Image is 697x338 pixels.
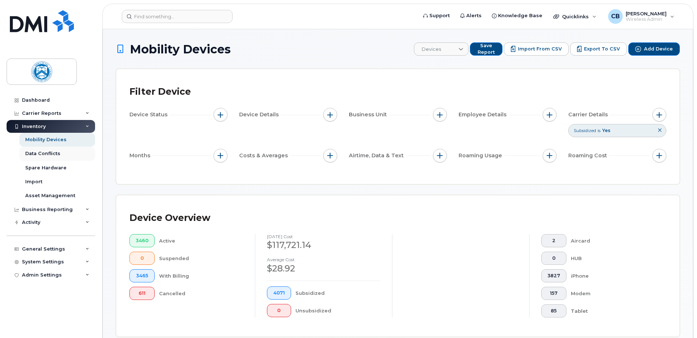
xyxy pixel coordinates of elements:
[129,82,191,101] div: Filter Device
[628,42,680,56] button: Add Device
[459,111,509,119] span: Employee Details
[571,234,655,247] div: Aircard
[571,304,655,318] div: Tablet
[504,42,569,56] button: Import from CSV
[349,152,406,159] span: Airtime, Data & Text
[239,111,281,119] span: Device Details
[568,152,609,159] span: Roaming Cost
[547,308,560,314] span: 85
[541,269,566,282] button: 3827
[136,238,148,244] span: 3460
[547,255,560,261] span: 0
[267,304,291,317] button: 0
[129,287,155,300] button: 611
[547,273,560,279] span: 3827
[129,234,155,247] button: 3460
[541,304,566,318] button: 85
[571,287,655,300] div: Modem
[295,304,381,317] div: Unsubsidized
[459,152,504,159] span: Roaming Usage
[541,287,566,300] button: 157
[602,128,610,133] span: Yes
[130,43,231,56] span: Mobility Devices
[159,234,244,247] div: Active
[477,42,496,56] span: Save Report
[571,252,655,265] div: HUB
[136,290,148,296] span: 611
[349,111,389,119] span: Business Unit
[541,234,566,247] button: 2
[159,252,244,265] div: Suspended
[136,273,148,279] span: 3465
[129,252,155,265] button: 0
[644,46,673,52] span: Add Device
[570,42,627,56] button: Export to CSV
[129,152,152,159] span: Months
[267,239,380,251] div: $117,721.14
[129,269,155,282] button: 3465
[267,257,380,262] h4: Average cost
[547,290,560,296] span: 157
[574,127,596,134] span: Subsidized
[470,42,502,56] button: Save Report
[159,269,244,282] div: With Billing
[239,152,290,159] span: Costs & Averages
[598,127,600,134] span: is
[267,286,291,300] button: 4071
[267,262,380,275] div: $28.92
[159,287,244,300] div: Cancelled
[295,286,381,300] div: Subsidized
[665,306,692,333] iframe: Messenger Launcher
[273,290,285,296] span: 4071
[584,46,620,52] span: Export to CSV
[129,209,210,228] div: Device Overview
[414,43,460,56] span: Devices
[568,111,610,119] span: Carrier Details
[136,255,148,261] span: 0
[571,269,655,282] div: iPhone
[547,238,560,244] span: 2
[518,46,562,52] span: Import from CSV
[541,252,566,265] button: 0
[273,308,285,313] span: 0
[129,111,170,119] span: Device Status
[267,234,380,239] h4: [DATE] cost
